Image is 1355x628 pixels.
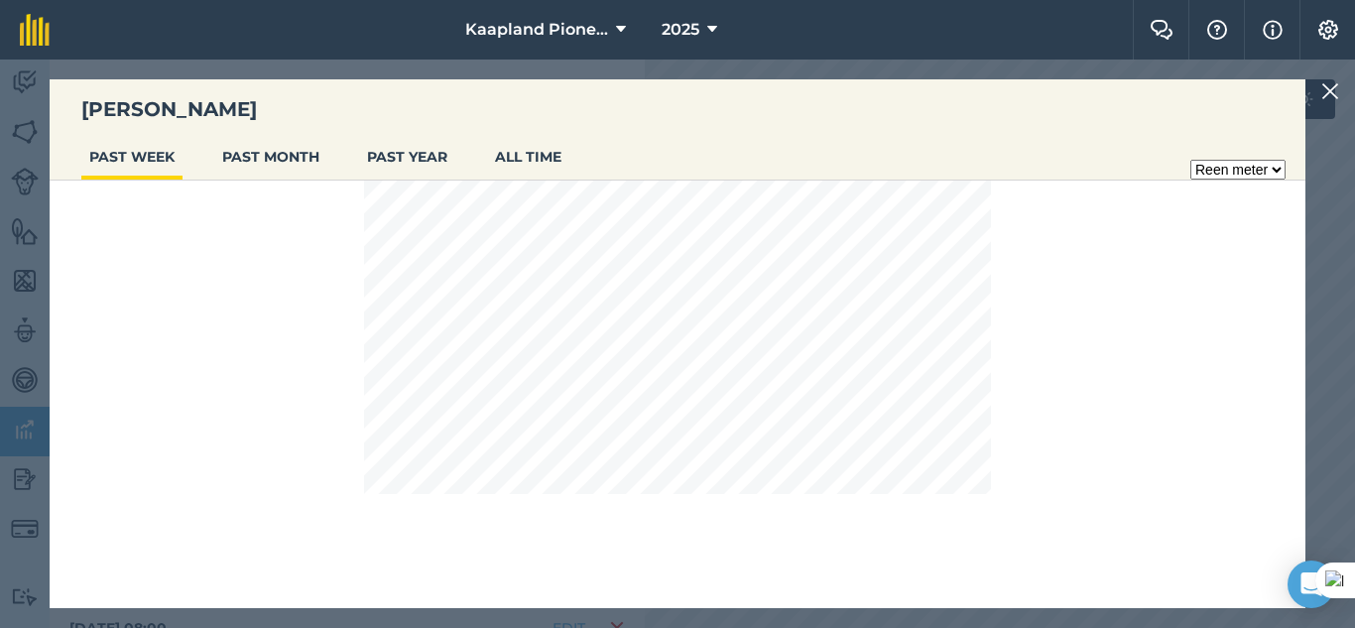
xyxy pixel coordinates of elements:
[1205,20,1229,40] img: A question mark icon
[20,14,50,46] img: fieldmargin Logo
[662,18,699,42] span: 2025
[1288,561,1335,608] div: Open Intercom Messenger
[487,138,569,176] button: ALL TIME
[1316,20,1340,40] img: A cog icon
[50,95,1305,123] h3: [PERSON_NAME]
[1263,18,1283,42] img: svg+xml;base64,PHN2ZyB4bWxucz0iaHR0cDovL3d3dy53My5vcmcvMjAwMC9zdmciIHdpZHRoPSIxNyIgaGVpZ2h0PSIxNy...
[1150,20,1173,40] img: Two speech bubbles overlapping with the left bubble in the forefront
[81,138,183,176] button: PAST WEEK
[214,138,327,176] button: PAST MONTH
[465,18,608,42] span: Kaapland Pioneer
[1321,79,1339,103] img: svg+xml;base64,PHN2ZyB4bWxucz0iaHR0cDovL3d3dy53My5vcmcvMjAwMC9zdmciIHdpZHRoPSIyMiIgaGVpZ2h0PSIzMC...
[359,138,455,176] button: PAST YEAR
